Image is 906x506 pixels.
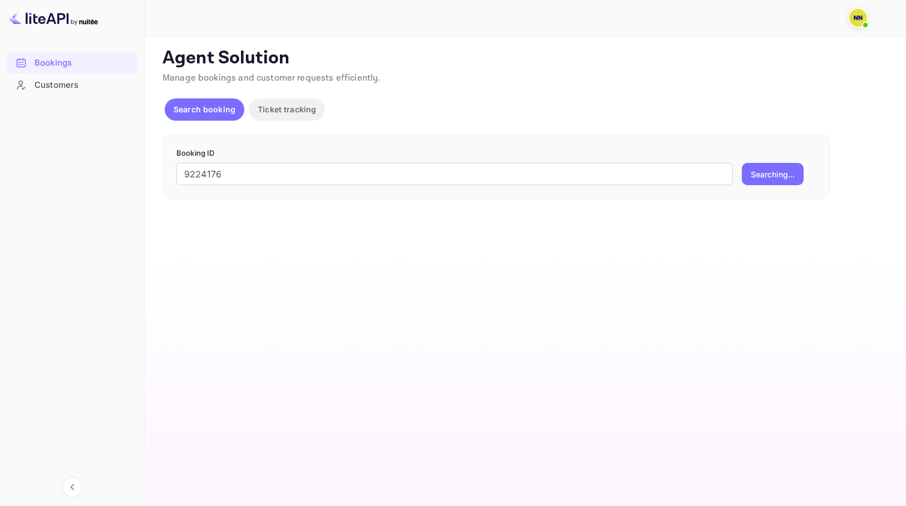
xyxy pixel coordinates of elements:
[176,163,733,185] input: Enter Booking ID (e.g., 63782194)
[35,57,132,70] div: Bookings
[174,103,235,115] p: Search booking
[9,9,98,27] img: LiteAPI logo
[7,75,137,96] div: Customers
[7,52,137,73] a: Bookings
[7,52,137,74] div: Bookings
[7,75,137,95] a: Customers
[258,103,316,115] p: Ticket tracking
[163,47,886,70] p: Agent Solution
[849,9,867,27] img: N/A N/A
[176,148,816,159] p: Booking ID
[35,79,132,92] div: Customers
[62,477,82,497] button: Collapse navigation
[742,163,804,185] button: Searching...
[163,72,381,84] span: Manage bookings and customer requests efficiently.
